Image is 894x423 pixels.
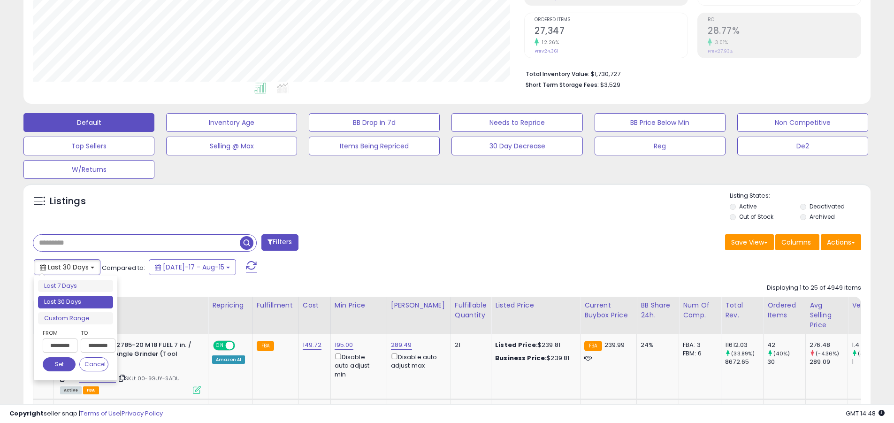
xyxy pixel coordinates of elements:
button: Set [43,357,76,371]
span: FBA [83,386,99,394]
button: W/Returns [23,160,154,179]
label: Out of Stock [739,213,773,221]
div: 11612.03 [725,341,763,349]
button: BB Price Below Min [595,113,726,132]
div: Fulfillable Quantity [455,300,487,320]
small: (40%) [773,350,790,357]
p: Listing States: [730,192,871,200]
button: Default [23,113,154,132]
h2: 28.77% [708,25,861,38]
li: Custom Range [38,312,113,325]
span: 2025-09-15 14:48 GMT [846,409,885,418]
div: $239.81 [495,341,573,349]
div: Listed Price [495,300,576,310]
div: 1.4 [852,341,890,349]
div: Disable auto adjust max [391,352,443,370]
div: 21 [455,341,484,349]
span: $3,529 [600,80,620,89]
div: Amazon AI [212,355,245,364]
strong: Copyright [9,409,44,418]
div: Fulfillment [257,300,295,310]
button: Items Being Repriced [309,137,440,155]
span: Last 30 Days [48,262,89,272]
h2: 27,347 [535,25,688,38]
label: Active [739,202,756,210]
button: BB Drop in 7d [309,113,440,132]
div: Ordered Items [767,300,802,320]
button: De2 [737,137,868,155]
small: (-4.36%) [816,350,839,357]
button: Needs to Reprice [451,113,582,132]
div: 42 [767,341,805,349]
b: Business Price: [495,354,547,362]
button: Selling @ Max [166,137,297,155]
span: All listings currently available for purchase on Amazon [60,386,82,394]
div: Total Rev. [725,300,759,320]
span: | SKU: 00-SGUY-SADU [117,375,180,382]
b: Milwaukee 2785-20 M18 FUEL 7 in. / 9 in. Large Angle Grinder (Tool Only) [81,341,195,369]
a: 149.72 [303,340,321,350]
b: Short Term Storage Fees: [526,81,599,89]
span: ON [214,342,226,350]
span: OFF [234,342,249,350]
h5: Listings [50,195,86,208]
li: $1,730,727 [526,68,854,79]
small: FBA [584,341,602,351]
b: Listed Price: [495,340,538,349]
button: Filters [261,234,298,251]
div: 8672.65 [725,358,763,366]
div: seller snap | | [9,409,163,418]
span: 239.99 [604,340,625,349]
small: Prev: 27.93% [708,48,733,54]
div: 24% [641,341,672,349]
button: Top Sellers [23,137,154,155]
button: Cancel [79,357,108,371]
button: 30 Day Decrease [451,137,582,155]
small: (40%) [858,350,874,357]
div: Avg Selling Price [810,300,844,330]
button: Last 30 Days [34,259,100,275]
li: Last 30 Days [38,296,113,308]
div: [PERSON_NAME] [391,300,447,310]
label: Archived [810,213,835,221]
small: Prev: 24,361 [535,48,558,54]
a: 289.49 [391,340,412,350]
div: 276.48 [810,341,848,349]
div: Repricing [212,300,249,310]
a: 195.00 [335,340,353,350]
div: 289.09 [810,358,848,366]
div: BB Share 24h. [641,300,675,320]
div: Cost [303,300,327,310]
a: Terms of Use [80,409,120,418]
small: (33.89%) [731,350,755,357]
div: Current Buybox Price [584,300,633,320]
div: FBM: 6 [683,349,714,358]
div: Velocity [852,300,886,310]
li: Last 7 Days [38,280,113,292]
label: Deactivated [810,202,845,210]
div: 1 [852,358,890,366]
div: ASIN: [60,341,201,393]
a: Privacy Policy [122,409,163,418]
div: Disable auto adjust min [335,352,380,379]
button: Non Competitive [737,113,868,132]
small: 12.26% [539,39,559,46]
div: Min Price [335,300,383,310]
div: Title [58,300,204,310]
button: Reg [595,137,726,155]
div: Displaying 1 to 25 of 4949 items [767,284,861,292]
button: Columns [775,234,819,250]
label: To [81,328,108,338]
b: Total Inventory Value: [526,70,589,78]
span: Columns [781,238,811,247]
small: 3.01% [712,39,728,46]
span: Ordered Items [535,17,688,23]
div: FBA: 3 [683,341,714,349]
button: [DATE]-17 - Aug-15 [149,259,236,275]
button: Actions [821,234,861,250]
span: [DATE]-17 - Aug-15 [163,262,224,272]
label: From [43,328,76,338]
div: 30 [767,358,805,366]
span: ROI [708,17,861,23]
small: FBA [257,341,274,351]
